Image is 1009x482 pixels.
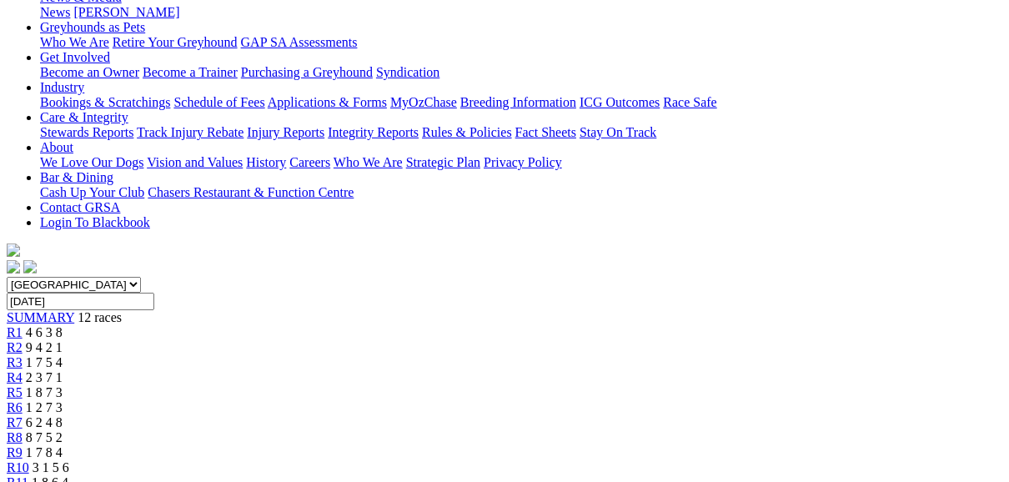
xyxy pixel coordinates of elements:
span: 1 7 5 4 [26,355,63,369]
div: Care & Integrity [40,125,1002,140]
span: 2 3 7 1 [26,370,63,384]
a: R3 [7,355,23,369]
a: History [246,155,286,169]
a: Track Injury Rebate [137,125,243,139]
a: MyOzChase [390,95,457,109]
a: Vision and Values [147,155,243,169]
span: 1 2 7 3 [26,400,63,414]
span: 1 8 7 3 [26,385,63,399]
a: Strategic Plan [406,155,480,169]
a: Retire Your Greyhound [113,35,238,49]
a: Stay On Track [580,125,656,139]
a: R1 [7,325,23,339]
a: Chasers Restaurant & Function Centre [148,185,354,199]
a: Purchasing a Greyhound [241,65,373,79]
a: GAP SA Assessments [241,35,358,49]
img: logo-grsa-white.png [7,244,20,257]
a: R8 [7,430,23,444]
a: Fact Sheets [515,125,576,139]
div: About [40,155,1002,170]
a: Get Involved [40,50,110,64]
a: Applications & Forms [268,95,387,109]
div: Industry [40,95,1002,110]
span: 9 4 2 1 [26,340,63,354]
a: Cash Up Your Club [40,185,144,199]
a: [PERSON_NAME] [73,5,179,19]
a: R4 [7,370,23,384]
span: 6 2 4 8 [26,415,63,429]
a: Become an Owner [40,65,139,79]
input: Select date [7,293,154,310]
a: R5 [7,385,23,399]
a: News [40,5,70,19]
a: Stewards Reports [40,125,133,139]
a: Breeding Information [460,95,576,109]
a: ICG Outcomes [580,95,660,109]
a: Who We Are [334,155,403,169]
div: News & Media [40,5,1002,20]
a: R10 [7,460,29,474]
img: facebook.svg [7,260,20,274]
a: Integrity Reports [328,125,419,139]
a: Rules & Policies [422,125,512,139]
a: Injury Reports [247,125,324,139]
span: 12 races [78,310,122,324]
div: Get Involved [40,65,1002,80]
a: R7 [7,415,23,429]
a: R6 [7,400,23,414]
span: 4 6 3 8 [26,325,63,339]
a: Bar & Dining [40,170,113,184]
a: Industry [40,80,84,94]
a: We Love Our Dogs [40,155,143,169]
a: About [40,140,73,154]
a: R9 [7,445,23,459]
span: 8 7 5 2 [26,430,63,444]
a: Bookings & Scratchings [40,95,170,109]
a: R2 [7,340,23,354]
a: Care & Integrity [40,110,128,124]
a: Careers [289,155,330,169]
img: twitter.svg [23,260,37,274]
a: Syndication [376,65,439,79]
a: Race Safe [663,95,716,109]
span: 1 7 8 4 [26,445,63,459]
a: Login To Blackbook [40,215,150,229]
a: Become a Trainer [143,65,238,79]
div: Bar & Dining [40,185,1002,200]
a: Who We Are [40,35,109,49]
span: 3 1 5 6 [33,460,69,474]
a: Privacy Policy [484,155,562,169]
a: Contact GRSA [40,200,120,214]
a: Greyhounds as Pets [40,20,145,34]
div: Greyhounds as Pets [40,35,1002,50]
a: Schedule of Fees [173,95,264,109]
a: SUMMARY [7,310,74,324]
